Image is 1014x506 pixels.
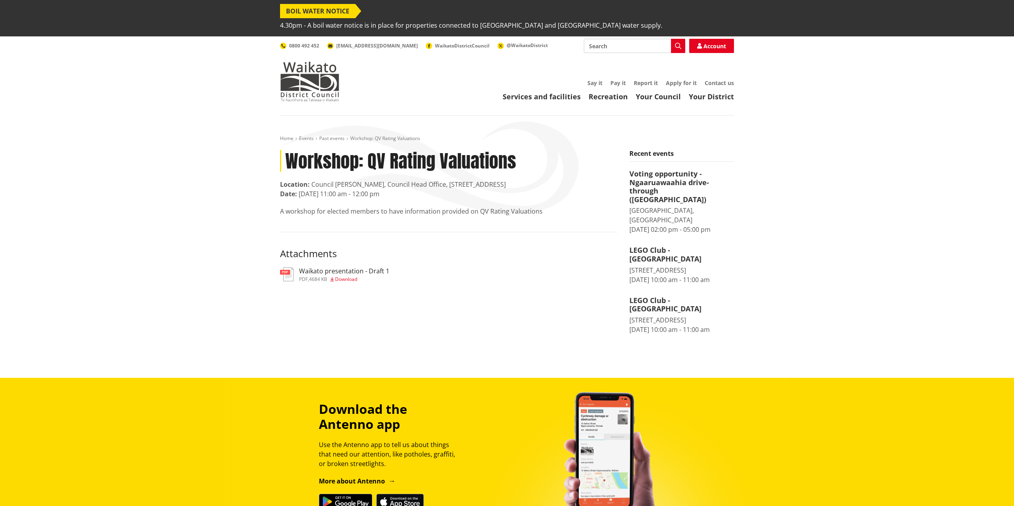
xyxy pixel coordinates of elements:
a: Past events [319,135,345,142]
span: BOIL WATER NOTICE [280,4,355,18]
h3: Attachments [280,248,618,260]
h4: LEGO Club - [GEOGRAPHIC_DATA] [629,246,734,263]
a: Pay it [610,79,626,87]
span: @WaikatoDistrict [507,42,548,49]
span: 4684 KB [309,276,327,282]
a: Services and facilities [503,92,581,101]
nav: breadcrumb [280,135,734,142]
h4: Voting opportunity - Ngaaruawaahia drive-through ([GEOGRAPHIC_DATA]) [629,170,734,204]
div: , [299,277,389,282]
div: [STREET_ADDRESS] [629,315,734,325]
a: Home [280,135,294,142]
a: 0800 492 452 [280,42,319,49]
time: [DATE] 02:00 pm - 05:00 pm [629,225,711,234]
a: Say it [587,79,602,87]
time: [DATE] 11:00 am - 12:00 pm [299,190,379,198]
img: Waikato District Council - Te Kaunihera aa Takiwaa o Waikato [280,62,339,101]
a: Recreation [589,92,628,101]
img: document-pdf.svg [280,267,294,281]
h3: Download the Antenno app [319,402,462,432]
a: Waikato presentation - Draft 1 pdf,4684 KB Download [280,267,389,282]
div: [STREET_ADDRESS] [629,265,734,275]
div: [GEOGRAPHIC_DATA], [GEOGRAPHIC_DATA] [629,206,734,225]
h4: LEGO Club - [GEOGRAPHIC_DATA] [629,296,734,313]
a: Account [689,39,734,53]
strong: Location: [280,180,310,189]
h3: Waikato presentation - Draft 1 [299,267,389,275]
span: pdf [299,276,308,282]
h1: Workshop: QV Rating Valuations [280,150,618,172]
strong: Date: [280,190,297,198]
a: Report it [634,79,658,87]
a: Apply for it [666,79,697,87]
time: [DATE] 10:00 am - 11:00 am [629,325,710,334]
span: Council [PERSON_NAME], Council Head Office, [STREET_ADDRESS] [311,180,506,189]
a: LEGO Club - [GEOGRAPHIC_DATA] [STREET_ADDRESS] [DATE] 10:00 am - 11:00 am [629,246,734,284]
p: Use the Antenno app to tell us about things that need our attention, like potholes, graffiti, or ... [319,440,462,468]
span: [EMAIL_ADDRESS][DOMAIN_NAME] [336,42,418,49]
a: More about Antenno [319,477,395,485]
a: @WaikatoDistrict [497,42,548,49]
a: WaikatoDistrictCouncil [426,42,490,49]
span: 4.30pm - A boil water notice is in place for properties connected to [GEOGRAPHIC_DATA] and [GEOGR... [280,18,662,32]
time: [DATE] 10:00 am - 11:00 am [629,275,710,284]
a: [EMAIL_ADDRESS][DOMAIN_NAME] [327,42,418,49]
a: Voting opportunity - Ngaaruawaahia drive-through ([GEOGRAPHIC_DATA]) [GEOGRAPHIC_DATA], [GEOGRAPH... [629,170,734,234]
span: WaikatoDistrictCouncil [435,42,490,49]
h5: Recent events [629,150,734,162]
span: 0800 492 452 [289,42,319,49]
a: Contact us [705,79,734,87]
a: Your Council [636,92,681,101]
a: Your District [689,92,734,101]
div: A workshop for elected members to have information provided on QV Rating Valuations [280,207,618,216]
input: Search input [584,39,685,53]
span: Download [335,276,357,282]
span: Workshop: QV Rating Valuations [350,135,420,142]
a: Events [299,135,314,142]
a: LEGO Club - [GEOGRAPHIC_DATA] [STREET_ADDRESS] [DATE] 10:00 am - 11:00 am [629,296,734,334]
